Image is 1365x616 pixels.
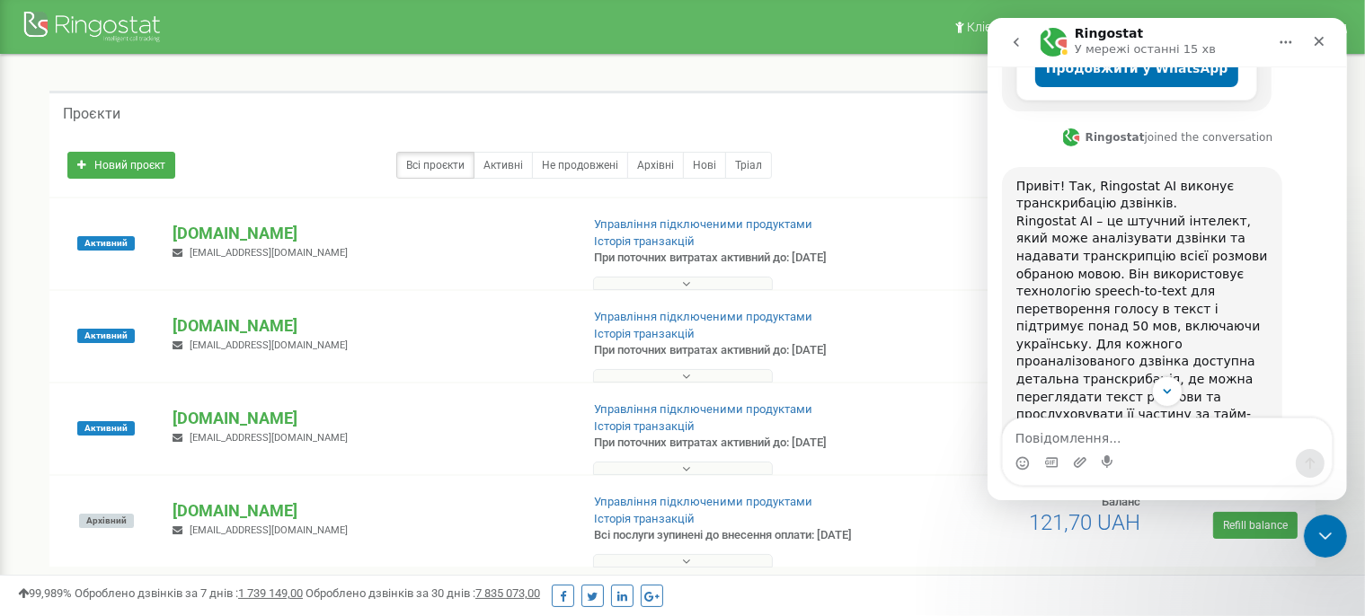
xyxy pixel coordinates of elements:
[18,586,72,600] span: 99,989%
[29,160,280,494] div: Привіт! Так, Ringostat AI виконує транскрибацію дзвінків. Ringostat AI – це штучний інтелект, яки...
[77,421,135,436] span: Активний
[594,527,882,544] p: Всі послуги зупинені до внесення оплати: [DATE]
[594,419,695,433] a: Історія транзакцій
[396,152,474,179] a: Всі проєкти
[308,431,337,460] button: Надіслати повідомлення…
[594,495,812,508] a: Управління підключеними продуктами
[14,149,345,506] div: Ringostat каже…
[683,152,726,179] a: Нові
[594,512,695,525] a: Історія транзакцій
[190,247,348,259] span: [EMAIL_ADDRESS][DOMAIN_NAME]
[1102,495,1140,508] span: Баланс
[190,339,348,351] span: [EMAIL_ADDRESS][DOMAIN_NAME]
[164,358,195,389] button: Scroll to bottom
[57,437,71,452] button: вибір GIF-файлів
[85,437,100,452] button: Завантажити вкладений файл
[594,234,695,248] a: Історія транзакцій
[627,152,684,179] a: Архівні
[475,586,540,600] u: 7 835 073,00
[77,236,135,251] span: Активний
[594,310,812,323] a: Управління підключеними продуктами
[474,152,533,179] a: Активні
[594,402,812,416] a: Управління підключеними продуктами
[532,152,628,179] a: Не продовжені
[190,524,348,536] span: [EMAIL_ADDRESS][DOMAIN_NAME]
[988,18,1347,500] iframe: Intercom live chat
[594,342,882,359] p: При поточних витратах активний до: [DATE]
[594,250,882,267] p: При поточних витратах активний до: [DATE]
[67,152,175,179] a: Новий проєкт
[594,435,882,452] p: При поточних витратах активний до: [DATE]
[63,106,120,122] h5: Проєкти
[14,149,295,505] div: Привіт! Так, Ringostat AI виконує транскрибацію дзвінків.Ringostat AI – це штучний інтелект, який...
[725,152,772,179] a: Тріал
[594,327,695,340] a: Історія транзакцій
[173,314,564,338] p: [DOMAIN_NAME]
[173,499,564,523] p: [DOMAIN_NAME]
[75,586,303,600] span: Оброблено дзвінків за 7 днів :
[1304,515,1347,558] iframe: Intercom live chat
[173,407,564,430] p: [DOMAIN_NAME]
[1213,512,1298,539] a: Refill balance
[238,586,303,600] u: 1 739 149,00
[22,7,166,49] img: Ringostat Logo
[77,329,135,343] span: Активний
[967,20,1013,34] span: Клієнти
[28,438,42,453] button: Вибір емодзі
[190,432,348,444] span: [EMAIL_ADDRESS][DOMAIN_NAME]
[15,400,344,431] textarea: Повідомлення...
[1029,510,1140,535] span: 121,70 UAH
[114,437,129,452] button: Start recording
[594,217,812,231] a: Управління підключеними продуктами
[306,586,540,600] span: Оброблено дзвінків за 30 днів :
[173,222,564,245] p: [DOMAIN_NAME]
[79,514,134,528] span: Архівний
